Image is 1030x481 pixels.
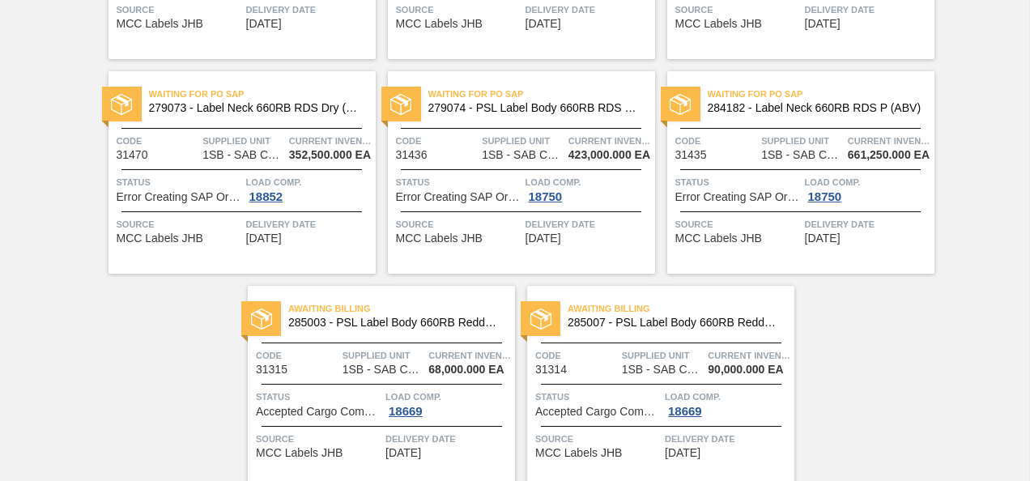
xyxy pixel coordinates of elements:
[526,232,561,245] span: 09/18/2025
[96,71,376,274] a: statusWaiting for PO SAP279073 - Label Neck 660RB RDS Dry (Blast)Code31470Supplied Unit1SB - SAB ...
[568,300,794,317] span: Awaiting Billing
[385,431,511,447] span: Delivery Date
[530,309,551,330] img: status
[665,431,790,447] span: Delivery Date
[805,174,930,203] a: Load Comp.18750
[848,133,930,149] span: Current inventory
[526,2,651,18] span: Delivery Date
[675,149,707,161] span: 31435
[343,347,425,364] span: Supplied Unit
[385,405,426,418] div: 18669
[675,18,762,30] span: MCC Labels JHB
[535,347,618,364] span: Code
[289,149,371,161] span: 352,500.000 EA
[526,174,651,190] span: Load Comp.
[665,405,705,418] div: 18669
[246,174,372,203] a: Load Comp.18852
[256,431,381,447] span: Source
[535,447,622,459] span: MCC Labels JHB
[117,2,242,18] span: Source
[288,300,515,317] span: Awaiting Billing
[117,149,148,161] span: 31470
[805,216,930,232] span: Delivery Date
[117,133,199,149] span: Code
[428,364,504,376] span: 68,000.000 EA
[568,133,651,149] span: Current inventory
[675,216,801,232] span: Source
[246,174,372,190] span: Load Comp.
[848,149,930,161] span: 661,250.000 EA
[675,2,801,18] span: Source
[535,431,661,447] span: Source
[805,2,930,18] span: Delivery Date
[289,133,372,149] span: Current inventory
[396,216,521,232] span: Source
[256,389,381,405] span: Status
[622,347,704,364] span: Supplied Unit
[202,133,285,149] span: Supplied Unit
[246,2,372,18] span: Delivery Date
[805,232,841,245] span: 09/18/2025
[805,18,841,30] span: 09/18/2025
[246,18,282,30] span: 09/11/2025
[482,133,564,149] span: Supplied Unit
[117,191,242,203] span: Error Creating SAP Order
[708,86,934,102] span: Waiting for PO SAP
[149,86,376,102] span: Waiting for PO SAP
[622,364,703,376] span: 1SB - SAB Chamdor Brewery
[805,190,845,203] div: 18750
[675,232,762,245] span: MCC Labels JHB
[708,347,790,364] span: Current inventory
[670,94,691,115] img: status
[288,317,502,329] span: 285003 - PSL Label Body 660RB Redds MXD Vodk&Pine
[428,347,511,364] span: Current inventory
[482,149,563,161] span: 1SB - SAB Chamdor Brewery
[675,133,758,149] span: Code
[117,18,203,30] span: MCC Labels JHB
[246,190,287,203] div: 18852
[251,309,272,330] img: status
[428,102,642,114] span: 279074 - PSL Label Body 660RB RDS Dry (Blast)
[396,232,483,245] span: MCC Labels JHB
[385,389,511,405] span: Load Comp.
[385,447,421,459] span: 09/19/2025
[665,389,790,405] span: Load Comp.
[376,71,655,274] a: statusWaiting for PO SAP279074 - PSL Label Body 660RB RDS Dry (Blast)Code31436Supplied Unit1SB - ...
[535,364,567,376] span: 31314
[246,216,372,232] span: Delivery Date
[665,447,700,459] span: 09/19/2025
[246,232,282,245] span: 09/18/2025
[665,389,790,418] a: Load Comp.18669
[428,86,655,102] span: Waiting for PO SAP
[708,102,921,114] span: 284182 - Label Neck 660RB RDS P (ABV)
[396,18,483,30] span: MCC Labels JHB
[655,71,934,274] a: statusWaiting for PO SAP284182 - Label Neck 660RB RDS P (ABV)Code31435Supplied Unit1SB - SAB Cham...
[526,190,566,203] div: 18750
[343,364,423,376] span: 1SB - SAB Chamdor Brewery
[535,406,661,418] span: Accepted Cargo Composition
[202,149,283,161] span: 1SB - SAB Chamdor Brewery
[256,347,338,364] span: Code
[256,447,343,459] span: MCC Labels JHB
[708,364,783,376] span: 90,000.000 EA
[117,216,242,232] span: Source
[675,191,801,203] span: Error Creating SAP Order
[526,216,651,232] span: Delivery Date
[111,94,132,115] img: status
[535,389,661,405] span: Status
[761,149,842,161] span: 1SB - SAB Chamdor Brewery
[805,174,930,190] span: Load Comp.
[396,149,428,161] span: 31436
[256,406,381,418] span: Accepted Cargo Composition
[396,174,521,190] span: Status
[385,389,511,418] a: Load Comp.18669
[568,149,650,161] span: 423,000.000 EA
[568,317,781,329] span: 285007 - PSL Label Body 660RB Redds MXD Vodk&Guar
[117,174,242,190] span: Status
[396,191,521,203] span: Error Creating SAP Order
[256,364,287,376] span: 31315
[396,2,521,18] span: Source
[761,133,844,149] span: Supplied Unit
[390,94,411,115] img: status
[149,102,363,114] span: 279073 - Label Neck 660RB RDS Dry (Blast)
